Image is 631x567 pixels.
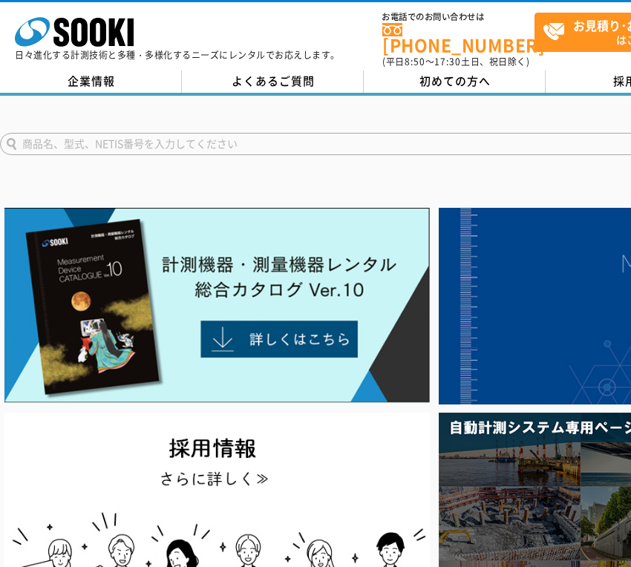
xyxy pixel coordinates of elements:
[382,13,534,22] span: お電話でのお問い合わせは
[182,71,364,93] a: よくあるご質問
[15,50,340,59] p: 日々進化する計測技術と多種・多様化するニーズにレンタルでお応えします。
[364,71,546,93] a: 初めての方へ
[405,55,425,68] span: 8:50
[4,208,430,403] img: Catalog Ver10
[434,55,461,68] span: 17:30
[382,55,529,68] span: (平日 ～ 土日、祝日除く)
[382,23,534,53] a: [PHONE_NUMBER]
[419,73,491,89] span: 初めての方へ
